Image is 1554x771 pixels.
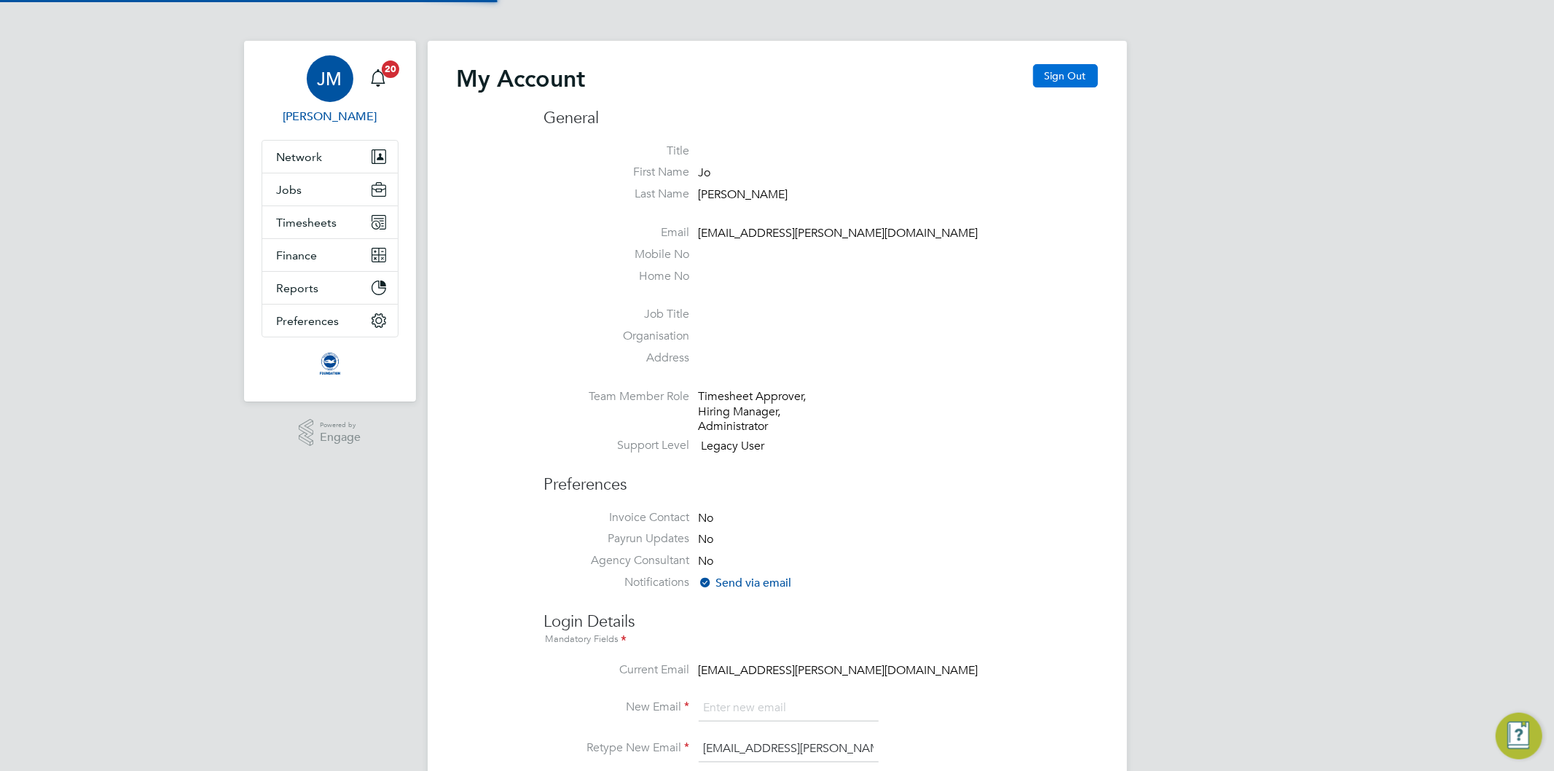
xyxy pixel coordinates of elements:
[544,269,690,284] label: Home No
[544,307,690,322] label: Job Title
[702,439,765,453] span: Legacy User
[320,419,361,431] span: Powered by
[699,166,711,181] span: Jo
[699,226,978,240] span: [EMAIL_ADDRESS][PERSON_NAME][DOMAIN_NAME]
[277,281,319,295] span: Reports
[544,597,1098,649] h3: Login Details
[699,664,978,678] span: [EMAIL_ADDRESS][PERSON_NAME][DOMAIN_NAME]
[457,64,586,93] h2: My Account
[1033,64,1098,87] button: Sign Out
[699,389,837,434] div: Timesheet Approver, Hiring Manager, Administrator
[544,460,1098,496] h3: Preferences
[544,108,1098,129] h3: General
[699,576,792,590] span: Send via email
[544,510,690,525] label: Invoice Contact
[699,736,879,762] input: Enter new email again
[699,533,714,547] span: No
[544,553,690,568] label: Agency Consultant
[544,662,690,678] label: Current Email
[699,554,714,568] span: No
[544,247,690,262] label: Mobile No
[544,351,690,366] label: Address
[544,740,690,756] label: Retype New Email
[262,239,398,271] button: Finance
[318,352,342,375] img: albioninthecommunity-logo-retina.png
[277,248,318,262] span: Finance
[699,511,714,525] span: No
[544,438,690,453] label: Support Level
[262,352,399,375] a: Go to home page
[699,187,788,202] span: [PERSON_NAME]
[277,314,340,328] span: Preferences
[544,632,1098,648] div: Mandatory Fields
[262,206,398,238] button: Timesheets
[277,183,302,197] span: Jobs
[262,55,399,125] a: JM[PERSON_NAME]
[699,695,879,721] input: Enter new email
[544,531,690,547] label: Payrun Updates
[318,69,342,88] span: JM
[364,55,393,102] a: 20
[262,305,398,337] button: Preferences
[382,60,399,78] span: 20
[544,225,690,240] label: Email
[544,389,690,404] label: Team Member Role
[544,144,690,159] label: Title
[262,141,398,173] button: Network
[262,108,399,125] span: Jo Morris
[277,216,337,230] span: Timesheets
[544,575,690,590] label: Notifications
[277,150,323,164] span: Network
[544,187,690,202] label: Last Name
[544,700,690,715] label: New Email
[244,41,416,402] nav: Main navigation
[544,165,690,180] label: First Name
[1496,713,1542,759] button: Engage Resource Center
[544,329,690,344] label: Organisation
[299,419,361,447] a: Powered byEngage
[262,272,398,304] button: Reports
[262,173,398,206] button: Jobs
[320,431,361,444] span: Engage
